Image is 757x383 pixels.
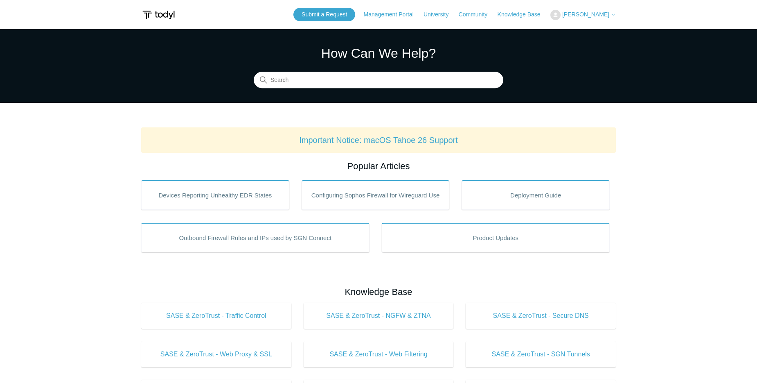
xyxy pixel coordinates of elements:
span: SASE & ZeroTrust - SGN Tunnels [478,349,604,359]
span: SASE & ZeroTrust - NGFW & ZTNA [316,311,442,321]
a: SASE & ZeroTrust - NGFW & ZTNA [304,303,454,329]
a: Outbound Firewall Rules and IPs used by SGN Connect [141,223,369,252]
img: Todyl Support Center Help Center home page [141,7,176,23]
a: Important Notice: macOS Tahoe 26 Support [299,136,458,145]
a: Deployment Guide [462,180,610,210]
a: SASE & ZeroTrust - Web Proxy & SSL [141,341,291,367]
a: Devices Reporting Unhealthy EDR States [141,180,289,210]
a: University [424,10,457,19]
span: SASE & ZeroTrust - Web Proxy & SSL [153,349,279,359]
h2: Knowledge Base [141,285,616,299]
a: Submit a Request [293,8,355,21]
span: [PERSON_NAME] [562,11,609,18]
span: SASE & ZeroTrust - Secure DNS [478,311,604,321]
button: [PERSON_NAME] [550,10,616,20]
a: SASE & ZeroTrust - Web Filtering [304,341,454,367]
a: SASE & ZeroTrust - Traffic Control [141,303,291,329]
input: Search [254,72,503,88]
a: Community [459,10,496,19]
span: SASE & ZeroTrust - Traffic Control [153,311,279,321]
h2: Popular Articles [141,159,616,173]
a: SASE & ZeroTrust - Secure DNS [466,303,616,329]
a: SASE & ZeroTrust - SGN Tunnels [466,341,616,367]
span: SASE & ZeroTrust - Web Filtering [316,349,442,359]
a: Knowledge Base [498,10,549,19]
a: Management Portal [364,10,422,19]
h1: How Can We Help? [254,43,503,63]
a: Configuring Sophos Firewall for Wireguard Use [302,180,450,210]
a: Product Updates [382,223,610,252]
